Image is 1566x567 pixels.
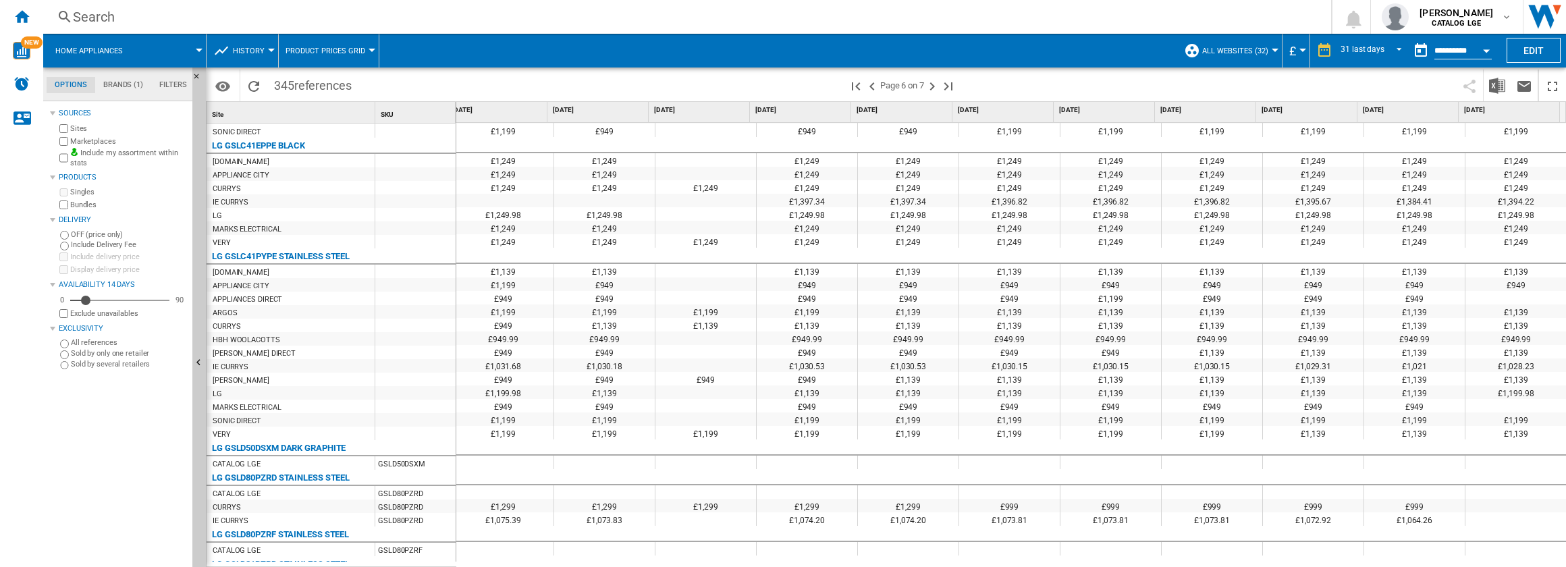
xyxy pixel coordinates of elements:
div: £1,249.98 [453,207,553,221]
div: SONIC DIRECT [213,126,261,139]
span: £ [1289,44,1296,58]
button: Home appliances [55,34,136,67]
div: £1,249 [1162,221,1262,234]
div: £1,249 [1364,153,1465,167]
div: £949 [757,345,857,358]
div: £949 [757,124,857,137]
div: £949 [757,291,857,304]
div: £1,249 [757,153,857,167]
label: Exclude unavailables [70,308,187,319]
div: [DATE] [753,102,850,119]
div: [DATE] [1158,102,1255,119]
div: [DATE] [1461,102,1560,119]
div: [PERSON_NAME] DIRECT [213,347,296,360]
div: £949 [1060,345,1161,358]
div: £1,139 [1162,318,1262,331]
div: £1,139 [858,264,959,277]
div: £949 [554,345,655,358]
div: £1,030.53 [858,358,959,372]
label: Include Delivery Fee [71,240,187,250]
div: £1,249 [1364,167,1465,180]
div: £1,139 [1364,264,1465,277]
button: Edit [1507,38,1561,63]
span: [DATE] [857,105,949,115]
div: Exclusivity [59,323,187,334]
div: Sources [59,108,187,119]
div: £949 [554,124,655,137]
div: IE CURRYS [213,360,248,374]
span: NEW [21,36,43,49]
button: First page [848,70,864,101]
div: £1,139 [1364,345,1465,358]
div: £1,139 [1263,318,1363,331]
label: Marketplaces [70,136,187,146]
span: Product prices grid [286,47,365,55]
label: Display delivery price [70,265,187,275]
div: £949 [1162,291,1262,304]
div: All Websites (32) [1184,34,1275,67]
div: [DATE] [1056,102,1154,119]
div: Search [73,7,1296,26]
div: £1,199 [757,304,857,318]
img: profile.jpg [1382,3,1409,30]
label: Sold by only one retailer [71,348,187,358]
div: [DATE] [449,102,547,119]
div: £1,199 [1162,124,1262,137]
div: £1,249 [554,221,655,234]
div: £1,249 [1364,221,1465,234]
div: £949 [655,372,756,385]
div: £949 [1162,277,1262,291]
div: £949 [453,345,553,358]
div: £949.99 [554,331,655,345]
div: VERY [213,236,231,250]
div: [DATE] [854,102,952,119]
span: [DATE] [654,105,747,115]
div: £949.99 [757,331,857,345]
div: [DOMAIN_NAME] [213,155,269,169]
div: £1,139 [1263,304,1363,318]
span: Page 6 on 7 [880,70,924,101]
img: alerts-logo.svg [13,76,30,92]
label: OFF (price only) [71,230,187,240]
div: £949.99 [453,331,553,345]
div: £1,249.98 [554,207,655,221]
button: Send this report by email [1511,70,1538,101]
div: £1,139 [554,264,655,277]
span: [DATE] [553,105,645,115]
button: Options [209,74,236,98]
div: £1,249 [858,221,959,234]
div: £1,249 [453,180,553,194]
div: £1,249 [959,221,1060,234]
button: >Previous page [864,70,880,101]
div: £1,199 [655,304,756,318]
div: £1,249.98 [1364,207,1465,221]
button: Hide [192,67,209,92]
input: Display delivery price [59,309,68,318]
div: £1,139 [1060,372,1161,385]
div: £1,030.15 [1060,358,1161,372]
span: [DATE] [755,105,848,115]
div: £949 [554,277,655,291]
div: £1,384.41 [1364,194,1465,207]
div: £949 [1364,277,1465,291]
input: Include Delivery Fee [60,242,69,250]
div: £1,249 [1060,221,1161,234]
div: £1,249 [757,167,857,180]
span: SKU [381,111,394,118]
div: [DATE] [955,102,1053,119]
div: £1,139 [858,304,959,318]
div: £949.99 [1263,331,1363,345]
div: IE CURRYS [213,196,248,209]
div: £949 [858,291,959,304]
div: £949 [554,291,655,304]
div: £1,249 [1263,153,1363,167]
div: £949 [959,277,1060,291]
div: £1,249 [1364,180,1465,194]
div: £1,249 [1060,153,1161,167]
div: £1,031.68 [453,358,553,372]
button: Last page [940,70,956,101]
div: £1,249.98 [959,207,1060,221]
span: [DATE] [1059,105,1152,115]
div: £1,139 [858,372,959,385]
div: £1,249 [453,234,553,248]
